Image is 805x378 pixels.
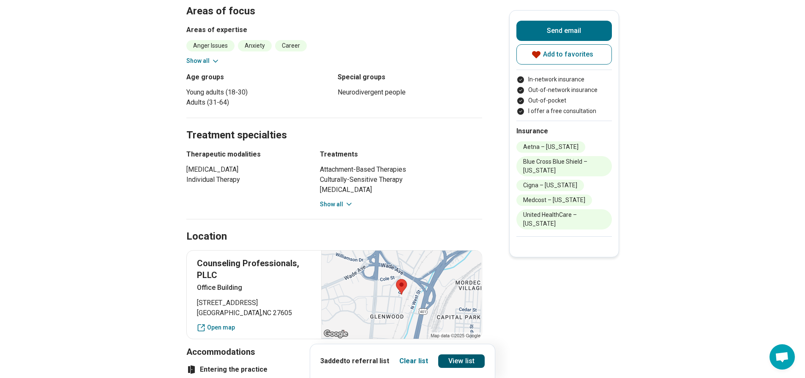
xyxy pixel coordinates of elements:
span: [GEOGRAPHIC_DATA] , NC 27605 [197,308,311,318]
button: Show all [186,57,220,65]
li: [MEDICAL_DATA] [320,185,482,195]
a: Open map [197,323,311,332]
li: Out-of-network insurance [516,86,612,94]
h3: Age groups [186,72,331,82]
h3: Therapeutic modalities [186,149,305,159]
li: Out-of-pocket [516,96,612,105]
span: [STREET_ADDRESS] [197,298,311,308]
h4: Entering the practice [186,364,305,375]
span: to referral list [344,357,389,365]
li: Culturally-Sensitive Therapy [320,175,482,185]
h2: Treatment specialties [186,108,482,143]
h3: Accommodations [186,346,482,358]
li: Aetna – [US_STATE] [516,141,585,153]
div: Open chat [770,344,795,370]
span: Add to favorites [543,51,594,58]
li: Young adults (18-30) [186,87,331,97]
button: Add to favorites [516,44,612,65]
p: Office Building [197,283,311,293]
p: 3 added [320,356,389,366]
p: Counseling Professionals, PLLC [197,257,311,281]
li: Anxiety [238,40,272,51]
li: Anger Issues [186,40,235,51]
li: Attachment-Based Therapies [320,165,482,175]
li: Neurodivergent people [338,87,482,97]
li: Medcost – [US_STATE] [516,194,592,206]
li: I offer a free consultation [516,107,612,116]
li: Adults (31-64) [186,97,331,108]
h2: Insurance [516,126,612,136]
li: Career [275,40,307,51]
button: Show all [320,200,353,209]
li: United HealthCare – [US_STATE] [516,209,612,229]
a: View list [438,354,485,368]
h2: Location [186,229,227,244]
button: Clear list [399,356,428,366]
li: Cigna – [US_STATE] [516,180,584,191]
h3: Treatments [320,149,482,159]
button: Send email [516,21,612,41]
ul: Payment options [516,75,612,116]
h3: Areas of expertise [186,25,482,35]
li: In-network insurance [516,75,612,84]
li: Individual Therapy [186,175,305,185]
h3: Special groups [338,72,482,82]
li: [MEDICAL_DATA] [186,165,305,175]
li: Blue Cross Blue Shield – [US_STATE] [516,156,612,176]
